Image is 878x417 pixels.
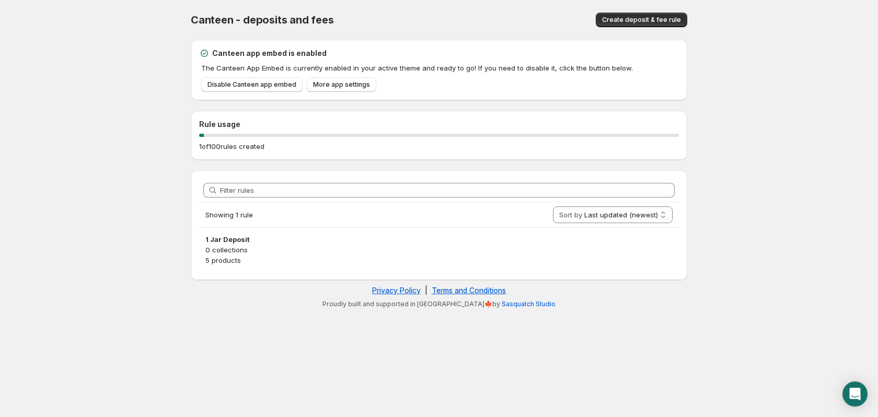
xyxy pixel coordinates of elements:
span: More app settings [313,80,370,89]
p: 0 collections [205,245,673,255]
h3: 1 Jar Deposit [205,234,673,245]
a: Terms and Conditions [432,286,506,295]
a: Disable Canteen app embed [201,77,303,92]
span: | [425,286,428,295]
span: Canteen - deposits and fees [191,14,334,26]
p: The Canteen App Embed is currently enabled in your active theme and ready to go! If you need to d... [201,63,679,73]
span: Create deposit & fee rule [602,16,681,24]
button: Create deposit & fee rule [596,13,687,27]
span: Showing 1 rule [205,211,253,219]
a: Sasquatch Studio [502,300,556,308]
h2: Canteen app embed is enabled [212,48,327,59]
span: Disable Canteen app embed [207,80,296,89]
h2: Rule usage [199,119,679,130]
p: Proudly built and supported in [GEOGRAPHIC_DATA]🍁by [196,300,682,308]
a: More app settings [307,77,376,92]
p: 5 products [205,255,673,265]
div: Open Intercom Messenger [842,381,868,407]
p: 1 of 100 rules created [199,141,264,152]
input: Filter rules [220,183,675,198]
a: Privacy Policy [372,286,421,295]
